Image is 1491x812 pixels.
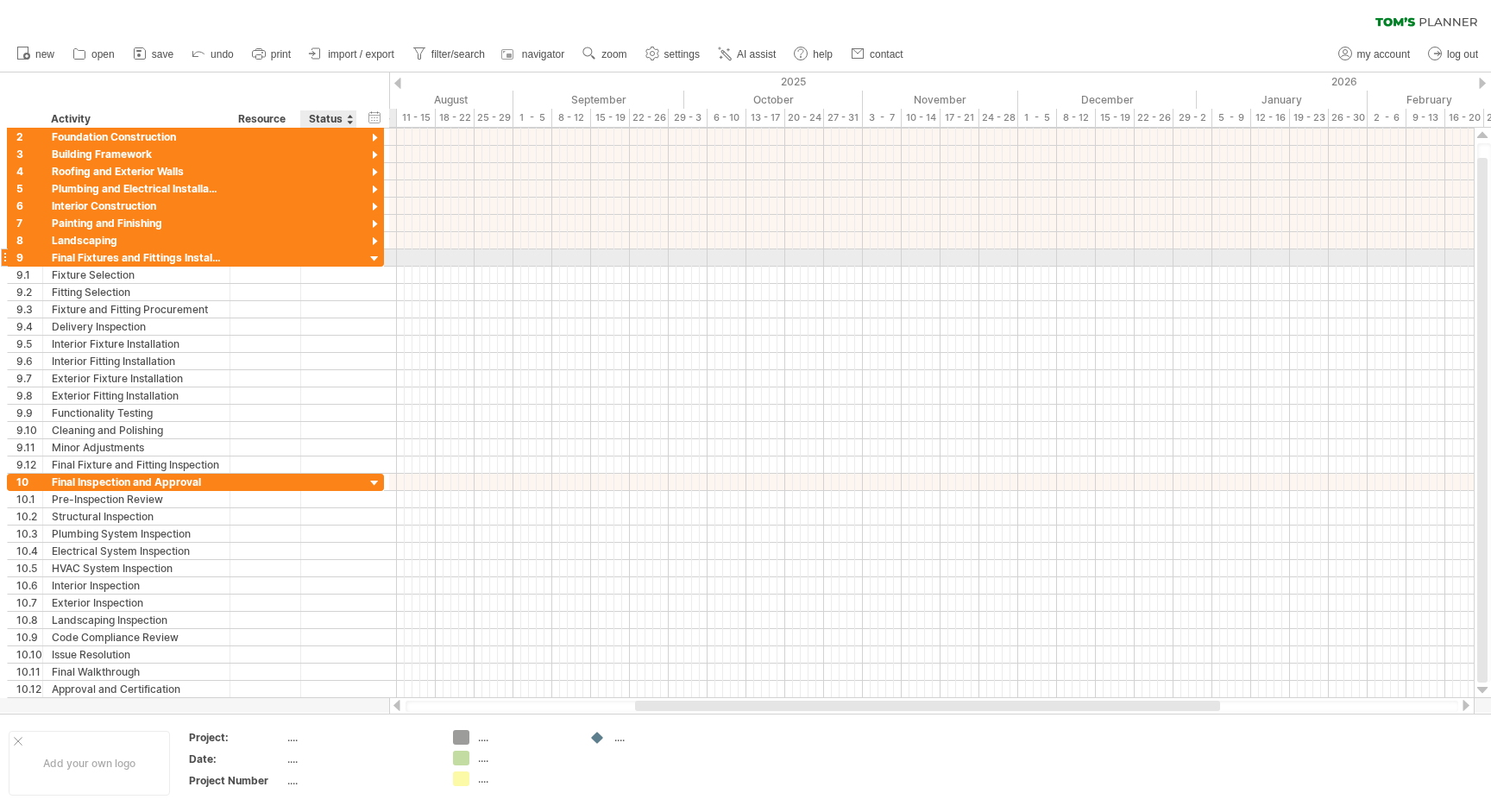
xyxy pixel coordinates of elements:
span: open [91,48,115,60]
div: 9.1 [16,267,42,283]
div: 2 [16,129,42,145]
div: 10.9 [16,629,42,645]
div: 9.10 [16,422,42,438]
div: 8 [16,232,42,249]
div: 10.4 [16,543,42,559]
div: HVAC System Inspection [52,560,221,576]
div: Project Number [189,773,284,788]
span: zoom [601,48,626,60]
a: navigator [499,43,569,66]
div: 6 - 10 [708,109,746,127]
div: Plumbing and Electrical Installation [52,180,221,197]
div: Date: [189,752,284,766]
div: Delivery Inspection [52,318,221,335]
div: October 2025 [684,91,863,109]
div: Structural Inspection [52,508,221,525]
a: undo [187,43,239,66]
div: 1 - 5 [1018,109,1057,127]
div: 8 - 12 [1057,109,1096,127]
div: Exterior Fitting Installation [52,387,221,404]
div: 16 - 20 [1445,109,1484,127]
div: .... [478,751,572,765]
div: .... [287,730,432,745]
div: 4 [16,163,42,179]
div: 15 - 19 [591,109,630,127]
div: 15 - 19 [1096,109,1135,127]
span: navigator [522,48,564,60]
div: November 2025 [863,91,1018,109]
div: 26 - 30 [1329,109,1368,127]
div: Foundation Construction [52,129,221,145]
div: 9.8 [16,387,42,404]
div: December 2025 [1018,91,1197,109]
a: help [790,43,838,66]
div: 9.3 [16,301,42,318]
div: Landscaping [52,232,221,249]
div: Final Inspection and Approval [52,474,221,490]
div: 5 - 9 [1212,109,1251,127]
span: my account [1357,48,1410,60]
div: January 2026 [1197,91,1368,109]
div: Final Fixture and Fitting Inspection [52,456,221,473]
div: Code Compliance Review [52,629,221,645]
div: 12 - 16 [1251,109,1290,127]
div: 2 - 6 [1368,109,1406,127]
div: Interior Fixture Installation [52,336,221,352]
span: save [152,48,173,60]
a: settings [641,43,705,66]
div: Project: [189,730,284,745]
div: Minor Adjustments [52,439,221,456]
div: 8 - 12 [552,109,591,127]
div: 24 - 28 [979,109,1018,127]
div: Issue Resolution [52,646,221,663]
div: 22 - 26 [1135,109,1173,127]
div: .... [478,771,572,786]
div: 3 - 7 [863,109,902,127]
div: Add your own logo [9,731,170,796]
div: Approval and Certification [52,681,221,697]
div: Functionality Testing [52,405,221,421]
div: 10 [16,474,42,490]
div: Activity [51,110,220,128]
span: undo [211,48,234,60]
div: 18 - 22 [436,109,475,127]
div: Interior Fitting Installation [52,353,221,369]
div: 9.2 [16,284,42,300]
div: 11 - 15 [397,109,436,127]
span: help [813,48,833,60]
a: log out [1424,43,1483,66]
div: 29 - 2 [1173,109,1212,127]
div: 29 - 3 [669,109,708,127]
div: 19 - 23 [1290,109,1329,127]
div: .... [287,773,432,788]
a: save [129,43,179,66]
div: 10.12 [16,681,42,697]
div: Painting and Finishing [52,215,221,231]
div: Landscaping Inspection [52,612,221,628]
div: 25 - 29 [475,109,513,127]
div: .... [614,730,708,745]
div: 10.6 [16,577,42,594]
div: Final Fixtures and Fittings Installations [52,249,221,266]
div: 20 - 24 [785,109,824,127]
a: my account [1334,43,1415,66]
div: August 2025 [350,91,513,109]
div: Exterior Inspection [52,595,221,611]
div: 5 [16,180,42,197]
div: 9.11 [16,439,42,456]
a: import / export [305,43,399,66]
div: Electrical System Inspection [52,543,221,559]
div: Roofing and Exterior Walls [52,163,221,179]
div: 9.5 [16,336,42,352]
div: 10.3 [16,526,42,542]
a: print [248,43,296,66]
div: Building Framework [52,146,221,162]
div: Exterior Fixture Installation [52,370,221,387]
div: .... [478,730,572,745]
div: Resource [238,110,291,128]
div: Fixture and Fitting Procurement [52,301,221,318]
div: 10.7 [16,595,42,611]
div: Plumbing System Inspection [52,526,221,542]
div: Cleaning and Polishing [52,422,221,438]
div: 3 [16,146,42,162]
